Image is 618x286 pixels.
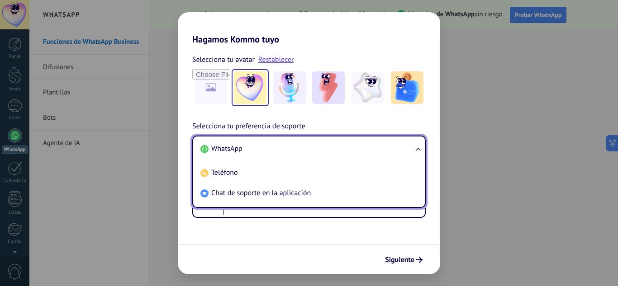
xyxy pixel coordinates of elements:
[192,54,255,66] span: Selecciona tu avatar
[234,71,266,104] img: -1.jpeg
[258,55,294,64] a: Restablecer
[385,257,414,263] span: Siguiente
[391,71,423,104] img: -5.jpeg
[381,252,427,267] button: Siguiente
[178,12,440,45] h2: Hagamos Kommo tuyo
[312,71,345,104] img: -3.jpeg
[211,144,242,153] span: WhatsApp
[211,188,311,197] span: Chat de soporte en la aplicación
[211,168,238,177] span: Teléfono
[273,71,306,104] img: -2.jpeg
[192,121,305,132] span: Selecciona tu preferencia de soporte
[352,71,384,104] img: -4.jpeg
